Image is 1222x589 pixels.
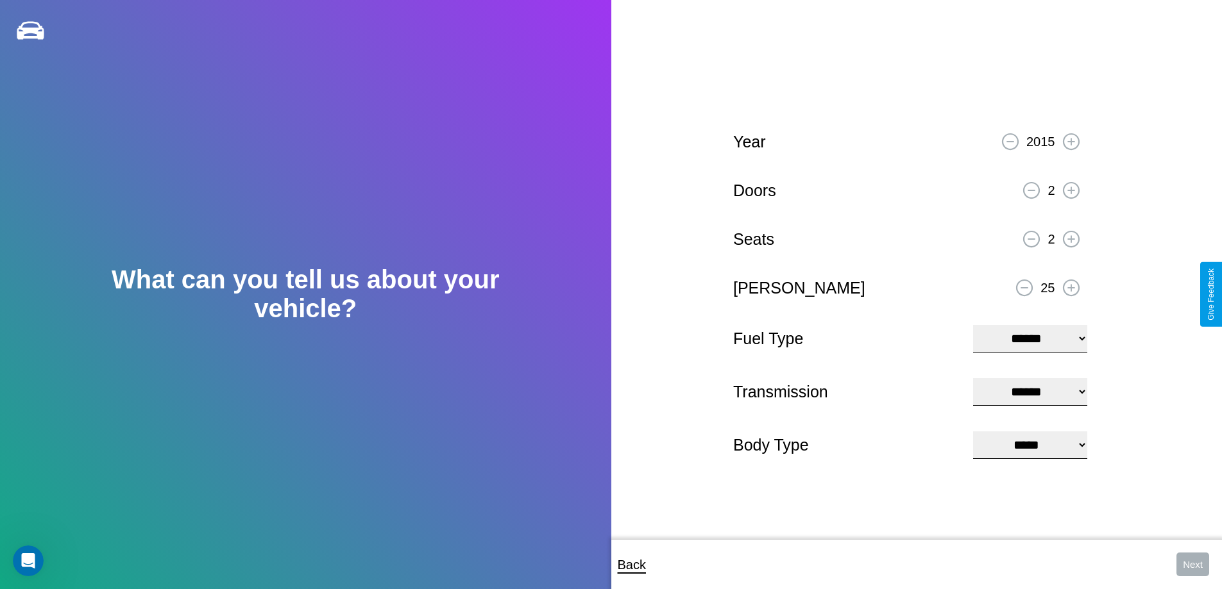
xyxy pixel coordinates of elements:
[1048,228,1055,251] p: 2
[733,176,776,205] p: Doors
[733,128,766,156] p: Year
[1207,269,1216,320] div: Give Feedback
[13,545,44,576] iframe: Intercom live chat
[1026,130,1055,153] p: 2015
[1048,179,1055,202] p: 2
[733,377,960,406] p: Transmission
[733,274,865,303] p: [PERSON_NAME]
[1176,552,1209,576] button: Next
[618,553,646,576] p: Back
[1040,276,1055,299] p: 25
[733,324,960,353] p: Fuel Type
[733,225,774,254] p: Seats
[733,431,960,460] p: Body Type
[61,265,550,323] h2: What can you tell us about your vehicle?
